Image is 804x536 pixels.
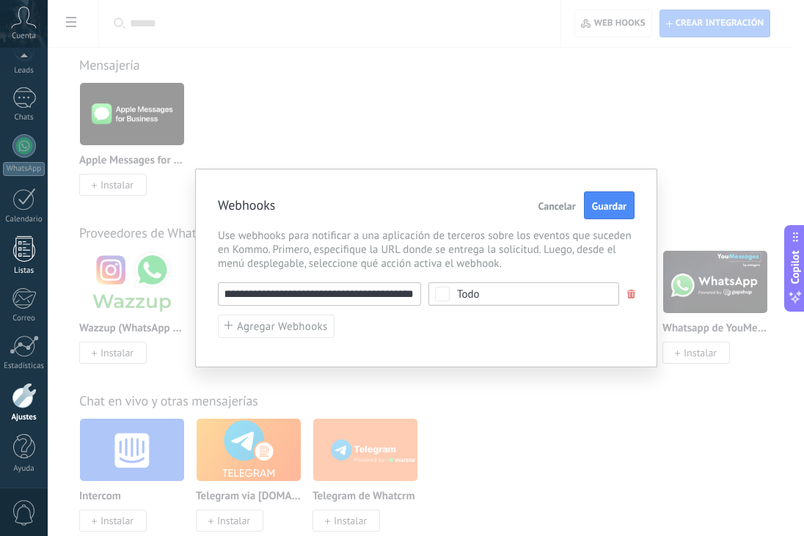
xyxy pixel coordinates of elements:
[237,321,328,332] span: Agregar Webhooks
[3,162,45,176] div: WhatsApp
[218,229,635,271] span: Use webhooks para notificar a una aplicación de terceros sobre los eventos que suceden en Kommo. ...
[12,32,36,41] span: Cuenta
[3,314,45,323] div: Correo
[3,113,45,122] div: Chats
[3,413,45,422] div: Ajustes
[457,289,480,300] div: Todo
[538,201,576,211] span: Cancelar
[3,266,45,276] div: Listas
[218,199,275,212] span: Webhooks
[3,215,45,224] div: Calendario
[3,464,45,474] div: Ayuda
[3,361,45,371] div: Estadísticas
[218,315,335,339] button: Agregar Webhooks
[584,191,635,219] button: Guardar
[592,201,626,211] span: Guardar
[788,250,803,284] span: Copilot
[3,66,45,76] div: Leads
[533,191,582,219] button: Cancelar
